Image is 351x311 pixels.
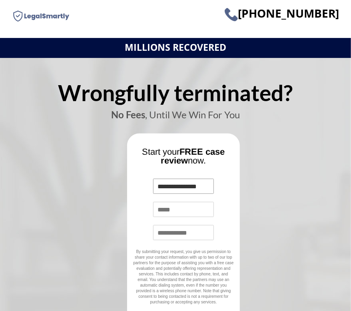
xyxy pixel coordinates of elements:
[225,12,339,19] a: [PHONE_NUMBER]
[133,148,234,171] div: Start your now.
[225,6,339,21] span: [PHONE_NUMBER]
[133,249,233,304] span: By submitting your request, you give us permission to share your contact information with up to t...
[111,109,145,120] b: No Fees
[12,82,339,110] div: Wrongfully terminated?
[125,41,226,54] strong: MILLIONS RECOVERED
[161,147,225,165] b: FREE case review
[12,110,339,126] div: , Until We Win For You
